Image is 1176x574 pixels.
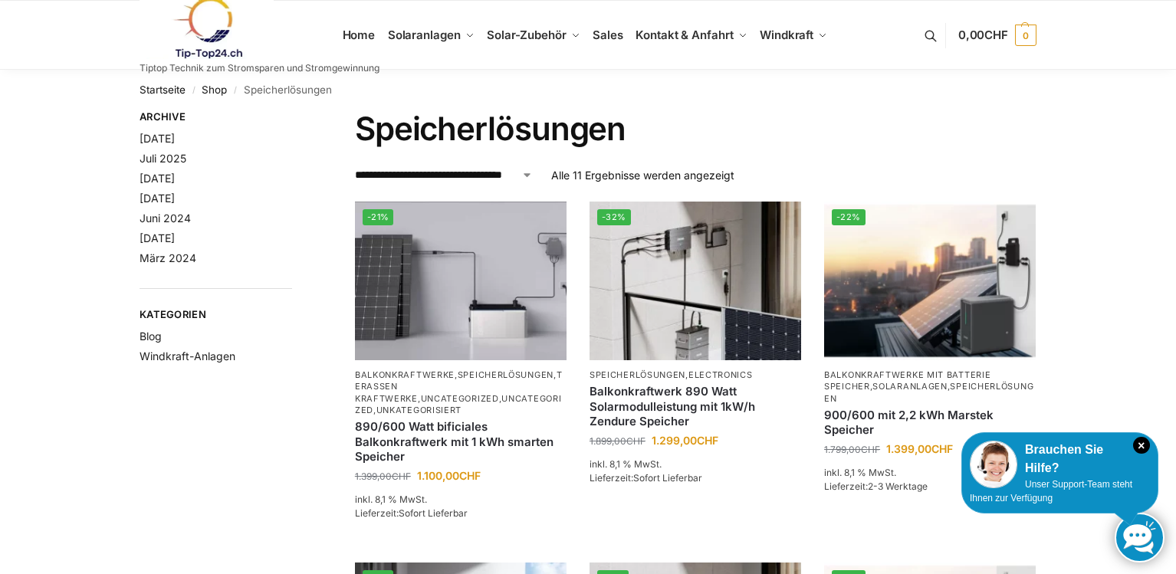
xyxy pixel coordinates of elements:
[824,408,1036,438] a: 900/600 mit 2,2 kWh Marstek Speicher
[590,435,645,447] bdi: 1.899,00
[590,458,801,471] p: inkl. 8,1 % MwSt.
[1015,25,1036,46] span: 0
[861,444,880,455] span: CHF
[970,479,1132,503] span: Unser Support-Team steht Ihnen zur Verfügung
[140,330,162,343] a: Blog
[140,192,175,205] a: [DATE]
[459,469,481,482] span: CHF
[140,110,292,125] span: Archive
[593,28,623,42] span: Sales
[355,393,562,415] a: Uncategorized
[202,84,227,96] a: Shop
[958,12,1036,58] a: 0,00CHF 0
[140,152,186,165] a: Juli 2025
[376,405,462,415] a: Unkategorisiert
[186,84,202,97] span: /
[590,384,801,429] a: Balkonkraftwerk 890 Watt Solarmodulleistung mit 1kW/h Zendure Speicher
[586,1,629,70] a: Sales
[931,442,953,455] span: CHF
[381,1,480,70] a: Solaranlagen
[590,369,801,381] p: ,
[984,28,1008,42] span: CHF
[292,110,301,127] button: Close filters
[399,507,468,519] span: Sofort Lieferbar
[688,369,753,380] a: Electronics
[629,1,754,70] a: Kontakt & Anfahrt
[388,28,461,42] span: Solaranlagen
[824,369,990,392] a: Balkonkraftwerke mit Batterie Speicher
[590,472,702,484] span: Lieferzeit:
[140,132,175,145] a: [DATE]
[140,349,235,362] a: Windkraft-Anlagen
[824,381,1033,403] a: Speicherlösungen
[140,212,191,225] a: Juni 2024
[458,369,554,380] a: Speicherlösungen
[868,481,928,492] span: 2-3 Werktage
[487,28,567,42] span: Solar-Zubehör
[590,369,685,380] a: Speicherlösungen
[481,1,586,70] a: Solar-Zubehör
[140,84,186,96] a: Startseite
[355,202,567,360] img: ASE 1000 Batteriespeicher
[970,441,1017,488] img: Customer service
[421,393,499,404] a: Uncategorized
[355,507,468,519] span: Lieferzeit:
[760,28,813,42] span: Windkraft
[590,202,801,360] a: -32%Balkonkraftwerk 890 Watt Solarmodulleistung mit 1kW/h Zendure Speicher
[652,434,718,447] bdi: 1.299,00
[824,444,880,455] bdi: 1.799,00
[551,167,734,183] p: Alle 11 Ergebnisse werden angezeigt
[417,469,481,482] bdi: 1.100,00
[355,471,411,482] bdi: 1.399,00
[824,466,1036,480] p: inkl. 8,1 % MwSt.
[958,28,1008,42] span: 0,00
[824,481,928,492] span: Lieferzeit:
[590,202,801,360] img: Balkonkraftwerk 890 Watt Solarmodulleistung mit 1kW/h Zendure Speicher
[886,442,953,455] bdi: 1.399,00
[140,307,292,323] span: Kategorien
[227,84,243,97] span: /
[872,381,947,392] a: Solaranlagen
[355,110,1036,148] h1: Speicherlösungen
[355,369,567,417] p: , , , , ,
[824,369,1036,405] p: , ,
[140,231,175,244] a: [DATE]
[355,493,567,507] p: inkl. 8,1 % MwSt.
[754,1,834,70] a: Windkraft
[824,202,1036,360] img: Balkonkraftwerk mit Marstek Speicher
[636,28,733,42] span: Kontakt & Anfahrt
[355,369,563,404] a: Terassen Kraftwerke
[355,369,455,380] a: Balkonkraftwerke
[392,471,411,482] span: CHF
[140,70,1036,110] nav: Breadcrumb
[140,251,196,264] a: März 2024
[355,202,567,360] a: -21%ASE 1000 Batteriespeicher
[697,434,718,447] span: CHF
[140,172,175,185] a: [DATE]
[626,435,645,447] span: CHF
[633,472,702,484] span: Sofort Lieferbar
[824,202,1036,360] a: -22%Balkonkraftwerk mit Marstek Speicher
[1133,437,1150,454] i: Schließen
[355,167,533,183] select: Shop-Reihenfolge
[355,419,567,464] a: 890/600 Watt bificiales Balkonkraftwerk mit 1 kWh smarten Speicher
[140,64,379,73] p: Tiptop Technik zum Stromsparen und Stromgewinnung
[970,441,1150,477] div: Brauchen Sie Hilfe?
